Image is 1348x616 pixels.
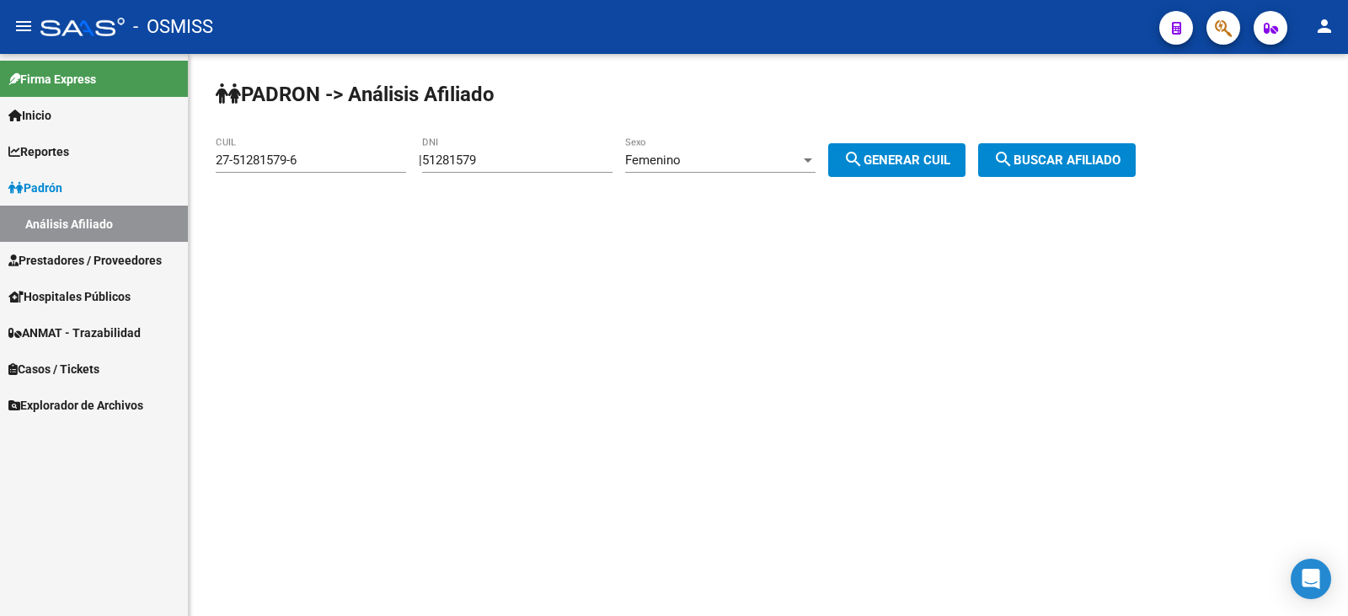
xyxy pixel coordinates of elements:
span: Firma Express [8,70,96,88]
mat-icon: search [993,149,1014,169]
span: Casos / Tickets [8,360,99,378]
span: Femenino [625,153,681,168]
span: Inicio [8,106,51,125]
span: Reportes [8,142,69,161]
div: | [419,153,978,168]
strong: PADRON -> Análisis Afiliado [216,83,495,106]
span: Prestadores / Proveedores [8,251,162,270]
span: Buscar afiliado [993,153,1121,168]
button: Generar CUIL [828,143,966,177]
button: Buscar afiliado [978,143,1136,177]
span: Generar CUIL [843,153,950,168]
div: Open Intercom Messenger [1291,559,1331,599]
mat-icon: menu [13,16,34,36]
span: Padrón [8,179,62,197]
span: ANMAT - Trazabilidad [8,324,141,342]
span: - OSMISS [133,8,213,46]
span: Hospitales Públicos [8,287,131,306]
mat-icon: search [843,149,864,169]
mat-icon: person [1314,16,1335,36]
span: Explorador de Archivos [8,396,143,415]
